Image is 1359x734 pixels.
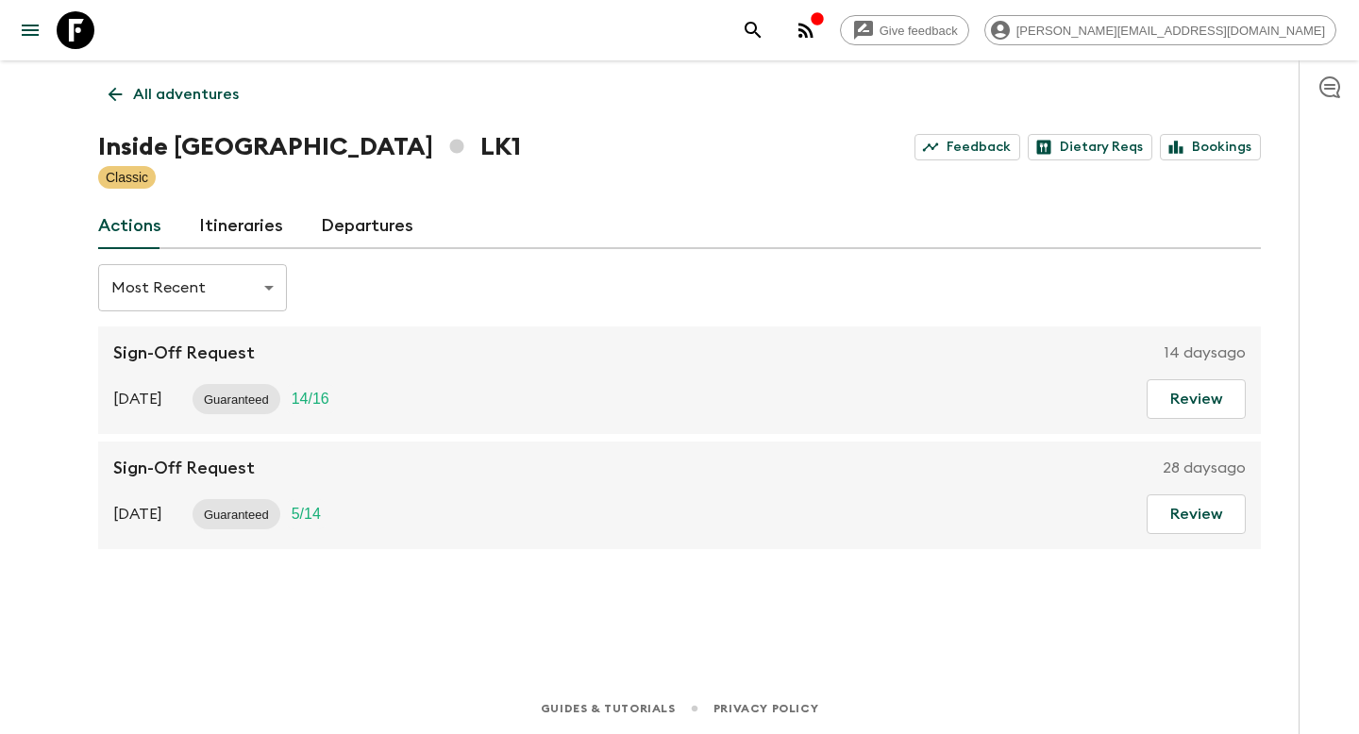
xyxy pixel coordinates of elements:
[199,204,283,249] a: Itineraries
[321,204,413,249] a: Departures
[914,134,1020,160] a: Feedback
[1160,134,1261,160] a: Bookings
[193,508,280,522] span: Guaranteed
[106,168,148,187] p: Classic
[113,457,255,479] p: Sign-Off Request
[984,15,1336,45] div: [PERSON_NAME][EMAIL_ADDRESS][DOMAIN_NAME]
[280,499,332,529] div: Trip Fill
[98,75,249,113] a: All adventures
[98,128,521,166] h1: Inside [GEOGRAPHIC_DATA] LK1
[98,261,287,314] div: Most Recent
[1165,342,1246,364] p: 14 days ago
[98,204,161,249] a: Actions
[840,15,969,45] a: Give feedback
[869,24,968,38] span: Give feedback
[734,11,772,49] button: search adventures
[113,388,162,410] p: [DATE]
[292,503,321,525] p: 5 / 14
[133,83,239,106] p: All adventures
[11,11,49,49] button: menu
[1163,457,1246,479] p: 28 days ago
[1028,134,1152,160] a: Dietary Reqs
[1006,24,1335,38] span: [PERSON_NAME][EMAIL_ADDRESS][DOMAIN_NAME]
[113,503,162,525] p: [DATE]
[292,388,329,410] p: 14 / 16
[280,384,341,414] div: Trip Fill
[541,698,676,719] a: Guides & Tutorials
[1147,379,1246,419] button: Review
[713,698,818,719] a: Privacy Policy
[193,392,280,407] span: Guaranteed
[1147,494,1246,534] button: Review
[113,342,255,364] p: Sign-Off Request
